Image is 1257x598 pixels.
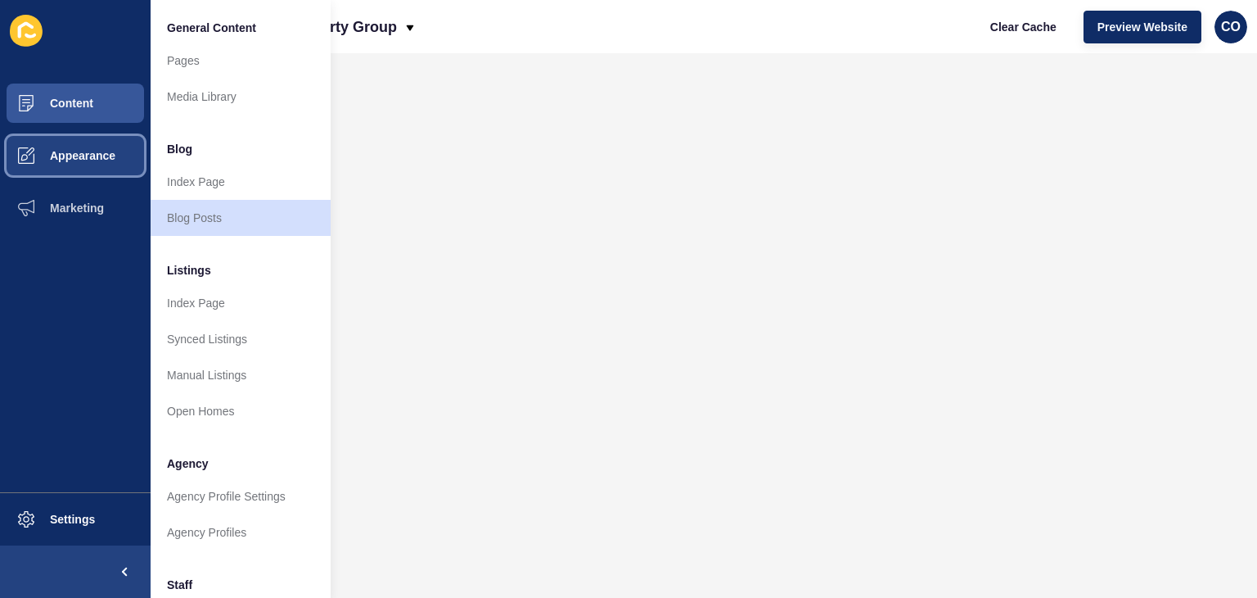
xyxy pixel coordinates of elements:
[151,514,331,550] a: Agency Profiles
[1084,11,1201,43] button: Preview Website
[167,455,209,472] span: Agency
[151,393,331,429] a: Open Homes
[151,200,331,236] a: Blog Posts
[1221,19,1241,35] span: CO
[151,285,331,321] a: Index Page
[1097,19,1187,35] span: Preview Website
[151,43,331,79] a: Pages
[167,577,192,593] span: Staff
[151,478,331,514] a: Agency Profile Settings
[167,262,211,279] span: Listings
[151,164,331,200] a: Index Page
[151,79,331,115] a: Media Library
[151,321,331,357] a: Synced Listings
[167,20,256,36] span: General Content
[990,19,1057,35] span: Clear Cache
[151,357,331,393] a: Manual Listings
[167,141,192,157] span: Blog
[976,11,1070,43] button: Clear Cache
